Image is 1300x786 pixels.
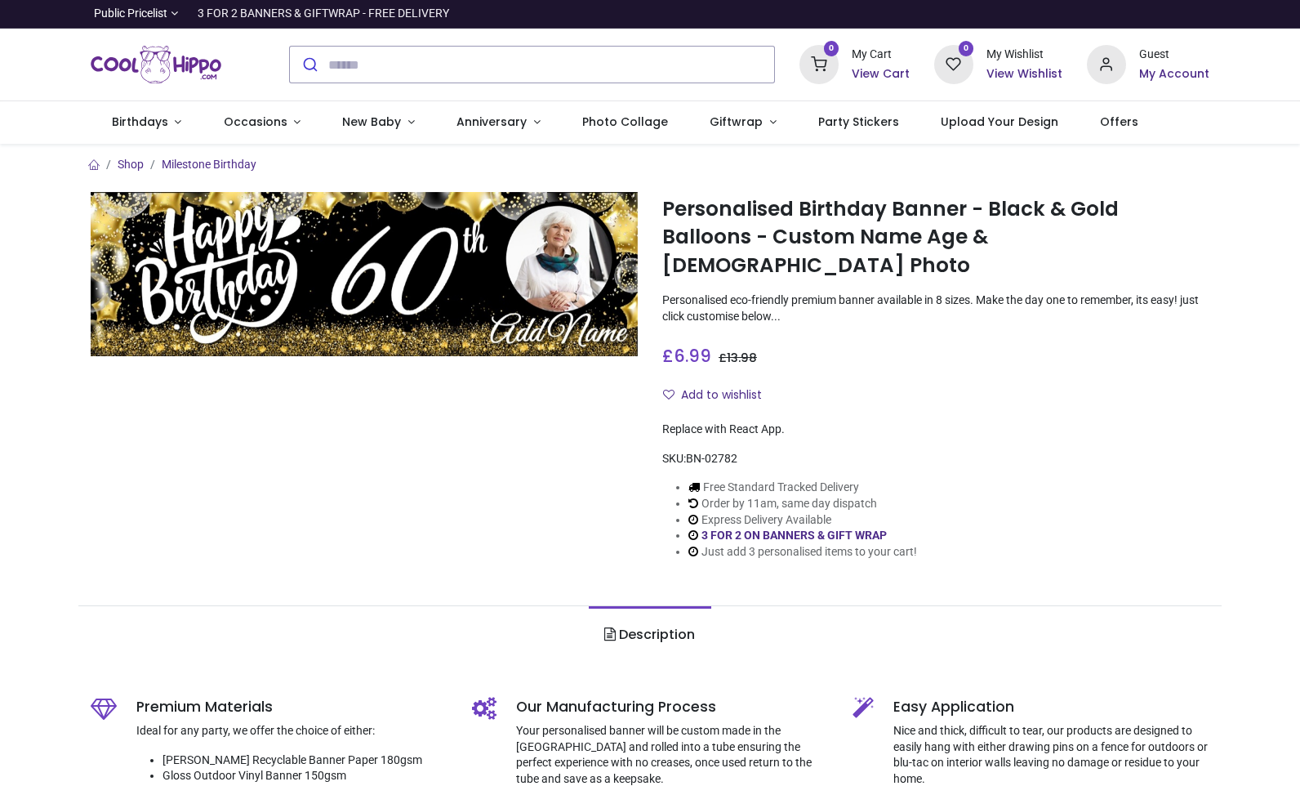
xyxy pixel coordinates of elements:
a: View Wishlist [986,66,1062,83]
li: Free Standard Tracked Delivery [688,480,917,496]
a: Public Pricelist [91,6,178,22]
span: 13.98 [727,350,757,366]
div: My Wishlist [986,47,1062,63]
span: 6.99 [674,344,711,368]
div: Guest [1139,47,1209,63]
span: BN-02782 [686,452,737,465]
a: 0 [799,57,839,70]
a: Logo of Cool Hippo [91,42,221,87]
a: New Baby [322,101,436,144]
a: Giftwrap [688,101,797,144]
span: £ [719,350,757,366]
li: Gloss Outdoor Vinyl Banner 150gsm [162,768,447,784]
h1: Personalised Birthday Banner - Black & Gold Balloons - Custom Name Age & [DEMOGRAPHIC_DATA] Photo [662,195,1209,279]
img: Personalised Birthday Banner - Black & Gold Balloons - Custom Name Age & 1 Photo [91,192,638,356]
li: [PERSON_NAME] Recyclable Banner Paper 180gsm [162,753,447,769]
sup: 0 [959,41,974,56]
a: My Account [1139,66,1209,83]
div: Replace with React App. [662,422,1209,438]
span: Photo Collage [582,114,668,130]
sup: 0 [824,41,839,56]
h5: Our Manufacturing Process [516,697,829,717]
li: Order by 11am, same day dispatch [688,496,917,512]
h5: Premium Materials [136,697,447,717]
button: Add to wishlistAdd to wishlist [662,382,776,409]
a: 3 FOR 2 ON BANNERS & GIFT WRAP [701,529,887,542]
button: Submit [290,47,328,83]
span: Offers [1100,114,1138,130]
a: Anniversary [435,101,561,144]
span: £ [662,344,711,368]
li: Express Delivery Available [688,512,917,529]
a: Shop [118,158,144,171]
span: Party Stickers [818,114,899,130]
span: Anniversary [456,114,527,130]
div: My Cart [852,47,910,63]
a: View Cart [852,66,910,83]
p: Personalised eco-friendly premium banner available in 8 sizes. Make the day one to remember, its ... [662,293,1209,324]
h5: Easy Application [893,697,1209,717]
span: Birthdays [112,114,168,130]
div: SKU: [662,451,1209,467]
p: Ideal for any party, we offer the choice of either: [136,723,447,739]
a: Birthdays [91,101,203,144]
i: Add to wishlist [663,389,674,400]
iframe: Customer reviews powered by Trustpilot [866,6,1209,22]
span: Public Pricelist [94,6,167,22]
a: 0 [934,57,973,70]
span: Occasions [224,114,287,130]
a: Occasions [203,101,322,144]
a: Milestone Birthday [162,158,256,171]
a: Description [589,606,710,663]
img: Cool Hippo [91,42,221,87]
span: Upload Your Design [941,114,1058,130]
span: New Baby [342,114,401,130]
span: Giftwrap [710,114,763,130]
div: 3 FOR 2 BANNERS & GIFTWRAP - FREE DELIVERY [198,6,449,22]
li: Just add 3 personalised items to your cart! [688,544,917,560]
